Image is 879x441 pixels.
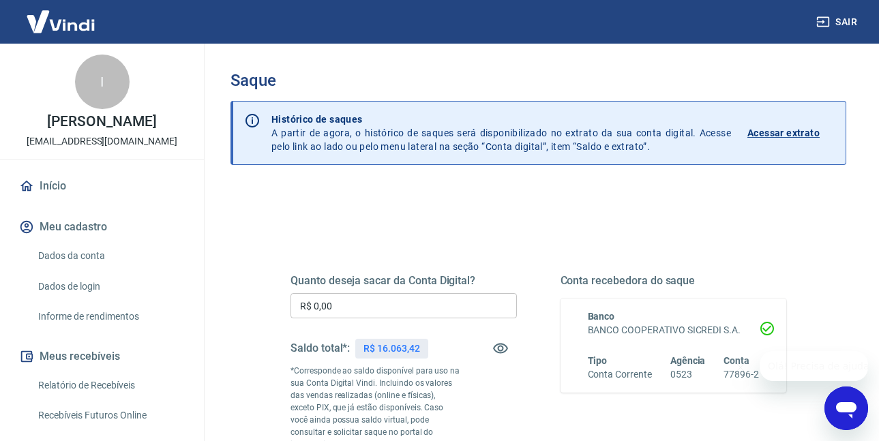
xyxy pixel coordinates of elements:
h5: Conta recebedora do saque [561,274,787,288]
a: Início [16,171,188,201]
button: Meu cadastro [16,212,188,242]
a: Informe de rendimentos [33,303,188,331]
h5: Quanto deseja sacar da Conta Digital? [290,274,517,288]
span: Agência [670,355,706,366]
img: Vindi [16,1,105,42]
a: Dados de login [33,273,188,301]
p: [EMAIL_ADDRESS][DOMAIN_NAME] [27,134,177,149]
h3: Saque [230,71,846,90]
button: Meus recebíveis [16,341,188,371]
a: Relatório de Recebíveis [33,371,188,399]
a: Dados da conta [33,242,188,270]
iframe: Botão para abrir a janela de mensagens [824,386,868,430]
p: [PERSON_NAME] [47,115,156,129]
h6: Conta Corrente [588,367,652,382]
h6: BANCO COOPERATIVO SICREDI S.A. [588,323,760,337]
p: A partir de agora, o histórico de saques será disponibilizado no extrato da sua conta digital. Ac... [271,112,731,153]
span: Banco [588,311,615,322]
p: Acessar extrato [747,126,820,140]
h5: Saldo total*: [290,341,350,355]
iframe: Mensagem da empresa [760,351,868,381]
button: Sair [814,10,863,35]
h6: 77896-2 [724,367,759,382]
div: I [75,55,130,109]
iframe: Fechar mensagem [727,354,754,381]
p: Histórico de saques [271,112,731,126]
span: Tipo [588,355,608,366]
p: R$ 16.063,42 [363,341,419,356]
span: Conta [724,355,749,366]
h6: 0523 [670,367,706,382]
a: Recebíveis Futuros Online [33,401,188,429]
span: Olá! Precisa de ajuda? [8,10,115,20]
a: Acessar extrato [747,112,835,153]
